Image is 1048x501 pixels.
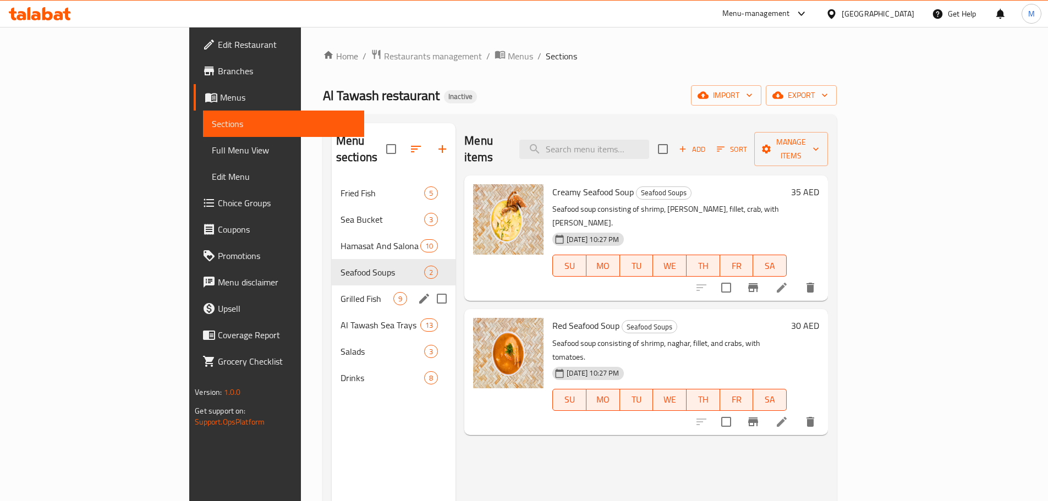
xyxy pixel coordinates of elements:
nav: Menu sections [332,175,456,395]
a: Edit Menu [203,163,364,190]
span: 3 [425,214,437,225]
span: Menu disclaimer [218,276,355,289]
a: Sections [203,111,364,137]
span: Inactive [444,92,477,101]
h6: 30 AED [791,318,819,333]
span: Drinks [341,371,424,384]
button: Branch-specific-item [740,409,766,435]
div: items [424,213,438,226]
div: [GEOGRAPHIC_DATA] [842,8,914,20]
span: Full Menu View [212,144,355,157]
a: Menu disclaimer [194,269,364,295]
a: Branches [194,58,364,84]
li: / [363,49,366,63]
span: 5 [425,188,437,199]
button: Branch-specific-item [740,274,766,301]
div: items [393,292,407,305]
span: Select to update [715,410,738,433]
button: Manage items [754,132,828,166]
button: Sort [714,141,750,158]
span: Sort sections [403,136,429,162]
span: Al Tawash restaurant [323,83,440,108]
span: Add [677,143,707,156]
span: export [775,89,828,102]
span: Menus [220,91,355,104]
div: Salads3 [332,338,456,365]
div: Sea Bucket3 [332,206,456,233]
button: FR [720,389,754,411]
div: Seafood Soups2 [332,259,456,285]
p: Seafood soup consisting of shrimp, naghar, fillet, and crabs, with tomatoes. [552,337,787,364]
span: Restaurants management [384,49,482,63]
span: import [700,89,753,102]
a: Grocery Checklist [194,348,364,375]
div: Inactive [444,90,477,103]
div: Drinks8 [332,365,456,391]
button: TH [687,389,720,411]
a: Coverage Report [194,322,364,348]
p: Seafood soup consisting of shrimp, [PERSON_NAME], fillet, crab, with [PERSON_NAME]. [552,202,787,230]
button: import [691,85,761,106]
span: 10 [421,241,437,251]
span: Creamy Seafood Soup [552,184,634,200]
span: Sort [717,143,747,156]
span: Menus [508,49,533,63]
button: WE [653,389,687,411]
span: Seafood Soups [637,186,691,199]
div: Fried Fish5 [332,180,456,206]
span: Edit Menu [212,170,355,183]
span: Select section [651,137,674,161]
button: SA [753,389,787,411]
a: Menus [495,49,533,63]
span: Coverage Report [218,328,355,342]
li: / [537,49,541,63]
span: Upsell [218,302,355,315]
span: Edit Restaurant [218,38,355,51]
span: SU [557,258,582,274]
span: Salads [341,345,424,358]
button: Add [674,141,710,158]
button: export [766,85,837,106]
button: edit [416,290,432,307]
div: items [424,345,438,358]
span: MO [591,258,616,274]
span: Branches [218,64,355,78]
a: Edit menu item [775,281,788,294]
div: Menu-management [722,7,790,20]
span: Sea Bucket [341,213,424,226]
a: Restaurants management [371,49,482,63]
button: delete [797,409,824,435]
div: items [420,318,438,332]
span: Manage items [763,135,819,163]
li: / [486,49,490,63]
span: Al Tawash Sea Trays [341,318,420,332]
span: TU [624,392,649,408]
span: Grocery Checklist [218,355,355,368]
span: TH [691,392,716,408]
a: Choice Groups [194,190,364,216]
button: TH [687,255,720,277]
span: 13 [421,320,437,331]
span: WE [657,258,682,274]
span: Red Seafood Soup [552,317,619,334]
a: Upsell [194,295,364,322]
button: MO [586,389,620,411]
span: Hamasat And Salona [341,239,420,252]
span: Select all sections [380,137,403,161]
button: WE [653,255,687,277]
span: Choice Groups [218,196,355,210]
span: Sort items [710,141,754,158]
button: SA [753,255,787,277]
span: Seafood Soups [341,266,424,279]
button: FR [720,255,754,277]
span: SA [758,392,782,408]
div: items [420,239,438,252]
div: Seafood Soups [636,186,692,200]
div: items [424,266,438,279]
div: Grilled Fish9edit [332,285,456,312]
a: Promotions [194,243,364,269]
span: Get support on: [195,404,245,418]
